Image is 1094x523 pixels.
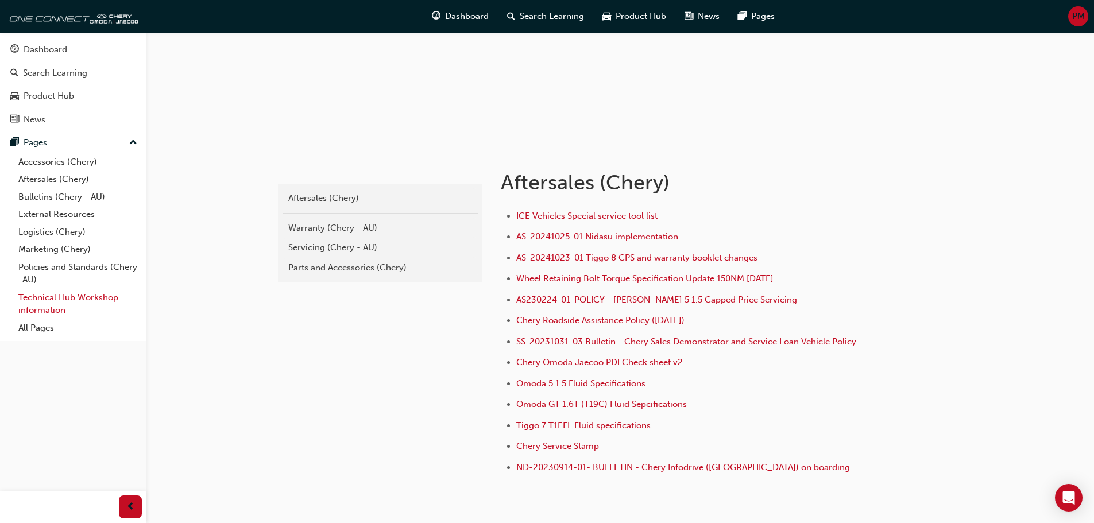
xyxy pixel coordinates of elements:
a: Parts and Accessories (Chery) [283,258,478,278]
a: Marketing (Chery) [14,241,142,258]
span: search-icon [10,68,18,79]
div: Warranty (Chery - AU) [288,222,472,235]
div: Servicing (Chery - AU) [288,241,472,254]
span: car-icon [10,91,19,102]
a: Bulletins (Chery - AU) [14,188,142,206]
a: Search Learning [5,63,142,84]
div: Aftersales (Chery) [288,192,472,205]
a: Technical Hub Workshop information [14,289,142,319]
span: News [698,10,720,23]
div: Pages [24,136,47,149]
a: Aftersales (Chery) [14,171,142,188]
span: Pages [751,10,775,23]
a: Logistics (Chery) [14,223,142,241]
a: Dashboard [5,39,142,60]
a: Omoda GT 1.6T (T19C) Fluid Sepcifications [516,399,687,409]
a: Accessories (Chery) [14,153,142,171]
a: Chery Service Stamp [516,441,599,451]
a: Wheel Retaining Bolt Torque Specification Update 150NM [DATE] [516,273,774,284]
button: Pages [5,132,142,153]
a: News [5,109,142,130]
span: PM [1072,10,1085,23]
a: Chery Omoda Jaecoo PDI Check sheet v2 [516,357,683,367]
a: SS-20231031-03 Bulletin - Chery Sales Demonstrator and Service Loan Vehicle Policy [516,336,856,347]
a: Chery Roadside Assistance Policy ([DATE]) [516,315,685,326]
a: car-iconProduct Hub [593,5,675,28]
button: DashboardSearch LearningProduct HubNews [5,37,142,132]
span: Product Hub [616,10,666,23]
div: Product Hub [24,90,74,103]
a: Warranty (Chery - AU) [283,218,478,238]
div: Parts and Accessories (Chery) [288,261,472,274]
span: news-icon [685,9,693,24]
a: ND-20230914-01- BULLETIN - Chery Infodrive ([GEOGRAPHIC_DATA]) on boarding [516,462,850,472]
a: Aftersales (Chery) [283,188,478,208]
span: Search Learning [520,10,584,23]
h1: Aftersales (Chery) [501,170,877,195]
img: oneconnect [6,5,138,28]
span: car-icon [602,9,611,24]
a: All Pages [14,319,142,337]
span: prev-icon [126,500,135,514]
a: Servicing (Chery - AU) [283,238,478,258]
span: up-icon [129,135,137,150]
a: AS230224-01-POLICY - [PERSON_NAME] 5 1.5 Capped Price Servicing [516,295,797,305]
a: Product Hub [5,86,142,107]
a: External Resources [14,206,142,223]
a: news-iconNews [675,5,729,28]
button: PM [1068,6,1088,26]
div: News [24,113,45,126]
div: Dashboard [24,43,67,56]
span: Dashboard [445,10,489,23]
div: Search Learning [23,67,87,80]
a: Tiggo 7 T1EFL Fluid specifications [516,420,651,431]
span: news-icon [10,115,19,125]
a: AS-20241025-01 Nidasu implementation [516,231,678,242]
a: ICE Vehicles Special service tool list [516,211,658,221]
span: search-icon [507,9,515,24]
span: guage-icon [10,45,19,55]
a: Policies and Standards (Chery -AU) [14,258,142,289]
div: Open Intercom Messenger [1055,484,1083,512]
span: guage-icon [432,9,440,24]
a: AS-20241023-01 Tiggo 8 CPS and warranty booklet changes [516,253,757,263]
a: guage-iconDashboard [423,5,498,28]
a: pages-iconPages [729,5,784,28]
a: search-iconSearch Learning [498,5,593,28]
a: Omoda 5 1.5 Fluid Specifications [516,378,645,389]
span: pages-icon [10,138,19,148]
span: pages-icon [738,9,747,24]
